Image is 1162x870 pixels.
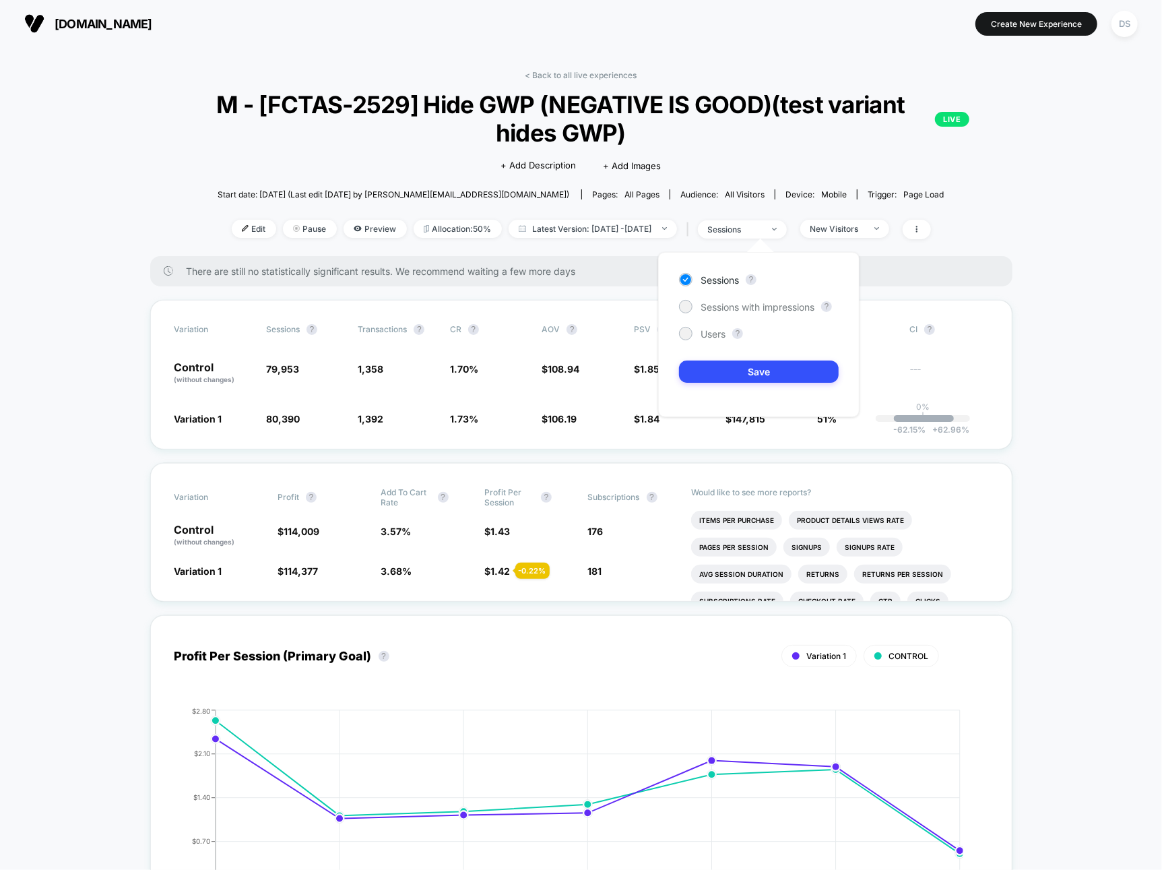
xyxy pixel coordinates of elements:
[358,363,383,375] span: 1,358
[284,526,319,537] span: 114,009
[468,324,479,335] button: ?
[542,324,560,334] span: AOV
[870,592,901,611] li: Ctr
[306,324,317,335] button: ?
[640,363,659,375] span: 1.85
[490,526,510,537] span: 1.43
[525,70,637,80] a: < Back to all live experiences
[933,425,938,435] span: +
[588,492,640,502] span: Subscriptions
[278,565,318,577] span: $
[684,220,698,239] span: |
[174,362,253,385] p: Control
[379,651,389,662] button: ?
[381,526,412,537] span: 3.57 %
[909,365,988,385] span: ---
[691,592,783,611] li: Subscriptions Rate
[266,413,300,425] span: 80,390
[414,324,424,335] button: ?
[680,189,765,199] div: Audience:
[283,220,337,238] span: Pause
[789,511,912,530] li: Product Details Views Rate
[509,220,677,238] span: Latest Version: [DATE] - [DATE]
[624,189,659,199] span: all pages
[922,412,924,422] p: |
[414,220,502,238] span: Allocation: 50%
[1107,10,1142,38] button: DS
[450,324,461,334] span: CR
[438,492,449,503] button: ?
[679,361,839,383] button: Save
[775,189,857,199] span: Device:
[889,651,928,661] span: CONTROL
[701,328,725,340] span: Users
[909,324,983,335] span: CI
[935,112,969,127] p: LIVE
[810,224,864,234] div: New Visitors
[174,487,249,507] span: Variation
[874,227,879,230] img: end
[837,538,903,557] li: Signups Rate
[266,363,299,375] span: 79,953
[174,524,265,547] p: Control
[854,565,951,584] li: Returns Per Session
[174,413,222,425] span: Variation 1
[868,189,944,199] div: Trigger:
[691,487,988,497] p: Would like to see more reports?
[541,492,552,503] button: ?
[790,592,864,611] li: Checkout Rate
[1111,11,1138,37] div: DS
[306,492,317,503] button: ?
[732,328,743,339] button: ?
[542,413,577,425] span: $
[266,324,300,334] span: Sessions
[381,565,412,577] span: 3.68 %
[821,301,832,312] button: ?
[358,324,407,334] span: Transactions
[772,228,777,230] img: end
[242,225,249,232] img: edit
[278,526,319,537] span: $
[634,324,651,334] span: PSV
[806,651,846,661] span: Variation 1
[424,225,429,232] img: rebalance
[640,413,659,425] span: 1.84
[926,425,970,435] span: 62.96 %
[548,363,579,375] span: 108.94
[725,189,765,199] span: All Visitors
[293,225,300,232] img: end
[588,565,602,577] span: 181
[187,266,986,277] span: There are still no statistically significant results. We recommend waiting a few more days
[894,425,926,435] span: -62.15 %
[24,13,44,34] img: Visually logo
[174,324,249,335] span: Variation
[232,220,276,238] span: Edit
[519,225,526,232] img: calendar
[691,538,777,557] li: Pages Per Session
[192,837,210,845] tspan: $0.70
[381,487,431,507] span: Add To Cart Rate
[194,749,210,757] tspan: $2.10
[821,189,847,199] span: mobile
[592,189,659,199] div: Pages:
[907,592,948,611] li: Clicks
[484,487,534,507] span: Profit Per Session
[567,324,577,335] button: ?
[701,274,739,286] span: Sessions
[746,274,756,285] button: ?
[662,227,667,230] img: end
[542,363,579,375] span: $
[634,363,659,375] span: $
[691,565,792,584] li: Avg Session Duration
[55,17,152,31] span: [DOMAIN_NAME]
[548,413,577,425] span: 106.19
[192,706,210,714] tspan: $2.80
[450,363,478,375] span: 1.70 %
[708,224,762,235] div: sessions
[916,402,930,412] p: 0%
[904,189,944,199] span: Page Load
[501,159,577,173] span: + Add Description
[647,492,657,503] button: ?
[924,324,935,335] button: ?
[358,413,383,425] span: 1,392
